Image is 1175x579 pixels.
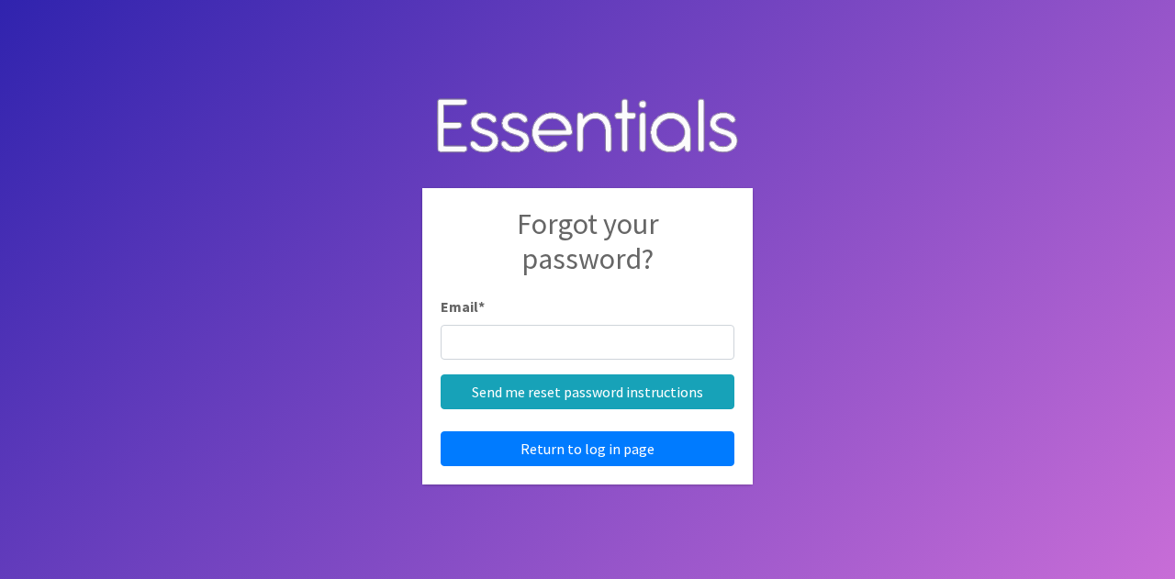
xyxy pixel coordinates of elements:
[422,80,753,174] img: Human Essentials
[441,374,734,409] input: Send me reset password instructions
[441,206,734,295] h2: Forgot your password?
[441,431,734,466] a: Return to log in page
[441,295,485,317] label: Email
[478,297,485,316] abbr: required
